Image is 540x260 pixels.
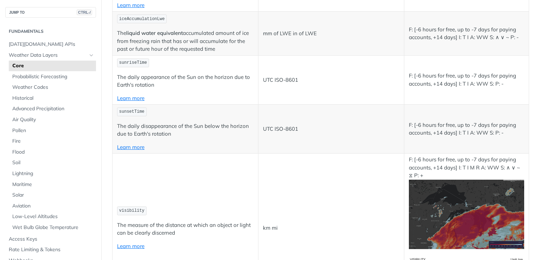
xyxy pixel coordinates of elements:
button: Hide subpages for Weather Data Layers [89,52,94,58]
strong: liquid water equivalent [126,30,183,36]
p: The daily appearance of the Sun on the horizon due to Earth's rotation [117,73,253,89]
a: Flood [9,147,96,157]
p: F: [-6 hours for free, up to -7 days for paying accounts, +14 days] I: T I A: WW S: P: - [409,121,525,137]
span: Low-Level Altitudes [12,213,94,220]
a: Maritime [9,179,96,190]
a: Probabilistic Forecasting [9,72,96,82]
a: Pollen [9,125,96,136]
p: F: [-6 hours for free, up to -7 days for paying accounts, +14 days] I: T I A: WW S: P: - [409,72,525,88]
span: Core [12,62,94,69]
a: Fire [9,136,96,147]
a: Access Keys [5,234,96,244]
a: Historical [9,93,96,104]
p: UTC ISO-8601 [263,125,399,133]
span: Historical [12,95,94,102]
span: Pollen [12,127,94,134]
p: F: [-6 hours for free, up to -7 days for paying accounts, +14 days] I: T I M R A: WW S: ∧ ∨ ~ ⧖ P: + [409,156,525,249]
a: Learn more [117,144,144,150]
span: sunsetTime [119,109,144,114]
span: iceAccumulationLwe [119,17,165,21]
span: visibility [119,208,144,213]
span: Solar [12,192,94,199]
p: The measure of the distance at which an object or light can be clearly discerned [117,221,253,237]
span: sunriseTime [119,60,147,65]
span: Soil [12,159,94,166]
p: F: [-6 hours for free, up to -7 days for paying accounts, +14 days] I: T I A: WW S: ∧ ∨ ~ P: - [409,26,525,42]
a: Rate Limiting & Tokens [5,244,96,255]
span: Lightning [12,170,94,177]
span: Wet Bulb Globe Temperature [12,224,94,231]
p: The accumulated amount of ice from freezing rain that has or will accumulate for the past or futu... [117,29,253,53]
p: The daily disappearance of the Sun below the horizon due to Earth's rotation [117,122,253,138]
span: Fire [12,138,94,145]
a: Solar [9,190,96,200]
span: CTRL-/ [77,10,92,15]
span: Weather Codes [12,84,94,91]
span: Rate Limiting & Tokens [9,246,94,253]
a: Soil [9,157,96,168]
a: [DATE][DOMAIN_NAME] APIs [5,39,96,50]
span: Aviation [12,203,94,210]
a: Air Quality [9,114,96,125]
a: Weather Codes [9,82,96,93]
a: Learn more [117,2,144,8]
a: Lightning [9,168,96,179]
a: Learn more [117,95,144,101]
a: Advanced Precipitation [9,104,96,114]
span: Advanced Precipitation [12,105,94,112]
p: mm of LWE in of LWE [263,30,399,38]
a: Core [9,61,96,71]
a: Aviation [9,201,96,211]
span: Weather Data Layers [9,52,87,59]
span: [DATE][DOMAIN_NAME] APIs [9,41,94,48]
span: Probabilistic Forecasting [12,73,94,80]
p: UTC ISO-8601 [263,76,399,84]
a: Learn more [117,243,144,249]
span: Air Quality [12,116,94,123]
a: Wet Bulb Globe Temperature [9,222,96,233]
a: Weather Data LayersHide subpages for Weather Data Layers [5,50,96,61]
a: Low-Level Altitudes [9,211,96,222]
h2: Fundamentals [5,28,96,35]
span: Expand image [409,210,525,217]
span: Flood [12,149,94,156]
span: Maritime [12,181,94,188]
button: JUMP TOCTRL-/ [5,7,96,18]
span: Access Keys [9,236,94,243]
p: km mi [263,224,399,232]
